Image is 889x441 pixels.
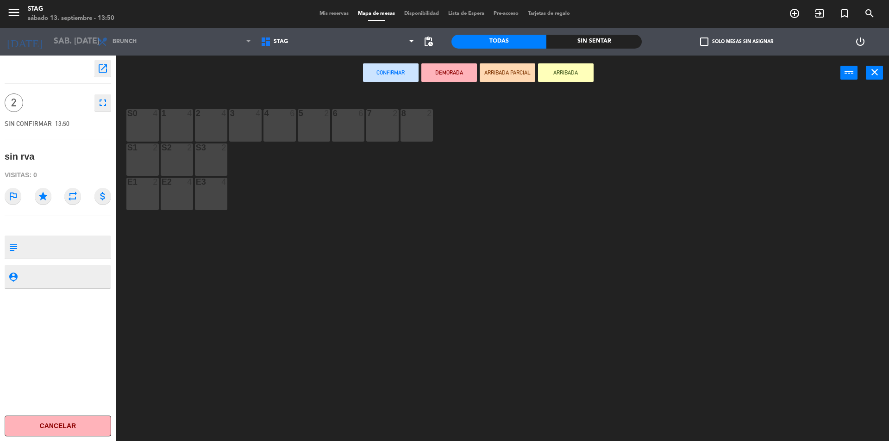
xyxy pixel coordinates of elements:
[153,143,158,152] div: 2
[427,109,432,118] div: 2
[274,38,288,45] span: STAG
[866,66,883,80] button: close
[94,94,111,111] button: fullscreen
[367,109,368,118] div: 7
[94,60,111,77] button: open_in_new
[7,6,21,23] button: menu
[153,178,158,186] div: 2
[28,14,114,23] div: sábado 13. septiembre - 13:50
[230,109,231,118] div: 3
[28,5,114,14] div: STAG
[221,178,227,186] div: 4
[79,36,90,47] i: arrow_drop_down
[5,120,52,127] span: SIN CONFIRMAR
[256,109,261,118] div: 4
[789,8,800,19] i: add_circle_outline
[97,63,108,74] i: open_in_new
[700,37,708,46] span: check_box_outline_blank
[489,11,523,16] span: Pre-acceso
[187,109,193,118] div: 4
[35,188,51,205] i: star
[127,109,128,118] div: S0
[8,242,18,252] i: subject
[127,143,128,152] div: S1
[855,36,866,47] i: power_settings_new
[187,143,193,152] div: 2
[221,143,227,152] div: 2
[358,109,364,118] div: 6
[5,93,23,112] span: 2
[869,67,880,78] i: close
[5,167,111,183] div: Visitas: 0
[839,8,850,19] i: turned_in_not
[64,188,81,205] i: repeat
[97,97,108,108] i: fullscreen
[840,66,858,80] button: power_input
[5,188,21,205] i: outlined_flag
[5,149,34,164] div: sin rva
[290,109,295,118] div: 6
[353,11,400,16] span: Mapa de mesas
[844,67,855,78] i: power_input
[523,11,575,16] span: Tarjetas de regalo
[324,109,330,118] div: 2
[187,178,193,186] div: 4
[55,120,69,127] span: 13:50
[538,63,594,82] button: ARRIBADA
[5,416,111,436] button: Cancelar
[401,109,402,118] div: 8
[421,63,477,82] button: DEMORADA
[127,178,128,186] div: E1
[7,6,21,19] i: menu
[94,188,111,205] i: attach_money
[451,35,546,49] div: Todas
[480,63,535,82] button: ARRIBADA PARCIAL
[363,63,419,82] button: Confirmar
[264,109,265,118] div: 4
[400,11,444,16] span: Disponibilidad
[153,109,158,118] div: 4
[113,38,137,45] span: Brunch
[221,109,227,118] div: 4
[700,37,773,46] label: Solo mesas sin asignar
[8,272,18,282] i: person_pin
[423,36,434,47] span: pending_actions
[814,8,825,19] i: exit_to_app
[393,109,398,118] div: 2
[546,35,641,49] div: Sin sentar
[315,11,353,16] span: Mis reservas
[444,11,489,16] span: Lista de Espera
[864,8,875,19] i: search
